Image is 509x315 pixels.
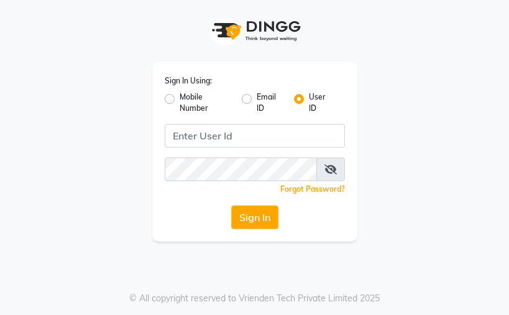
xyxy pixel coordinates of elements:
button: Sign In [231,205,278,229]
a: Forgot Password? [280,184,345,194]
input: Username [165,157,317,181]
label: Mobile Number [180,92,232,114]
img: logo1.svg [205,12,305,49]
label: Email ID [257,92,285,114]
input: Username [165,124,345,148]
label: User ID [309,92,334,114]
label: Sign In Using: [165,75,212,87]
